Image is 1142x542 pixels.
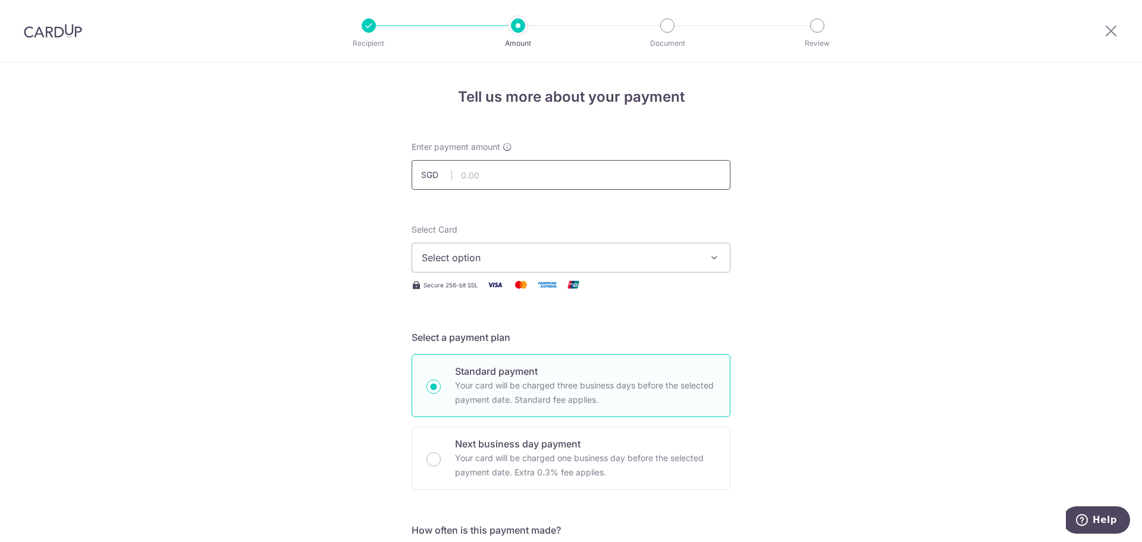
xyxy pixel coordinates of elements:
h5: Select a payment plan [412,330,730,344]
img: Union Pay [561,277,585,292]
span: Secure 256-bit SSL [423,280,478,290]
p: Next business day payment [455,437,716,451]
img: CardUp [24,24,82,38]
input: 0.00 [412,160,730,190]
iframe: Opens a widget where you can find more information [1066,506,1130,536]
p: Review [773,37,861,49]
p: Document [623,37,711,49]
img: American Express [535,277,559,292]
p: Recipient [325,37,413,49]
h5: How often is this payment made? [412,523,730,537]
h4: Tell us more about your payment [412,86,730,108]
p: Standard payment [455,364,716,378]
span: Select option [422,250,699,265]
span: Enter payment amount [412,141,500,153]
p: Your card will be charged one business day before the selected payment date. Extra 0.3% fee applies. [455,451,716,480]
p: Your card will be charged three business days before the selected payment date. Standard fee appl... [455,378,716,407]
span: SGD [421,169,452,181]
p: Amount [474,37,562,49]
span: translation missing: en.payables.payment_networks.credit_card.summary.labels.select_card [412,224,457,234]
img: Mastercard [509,277,533,292]
button: Select option [412,243,730,272]
img: Visa [483,277,507,292]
